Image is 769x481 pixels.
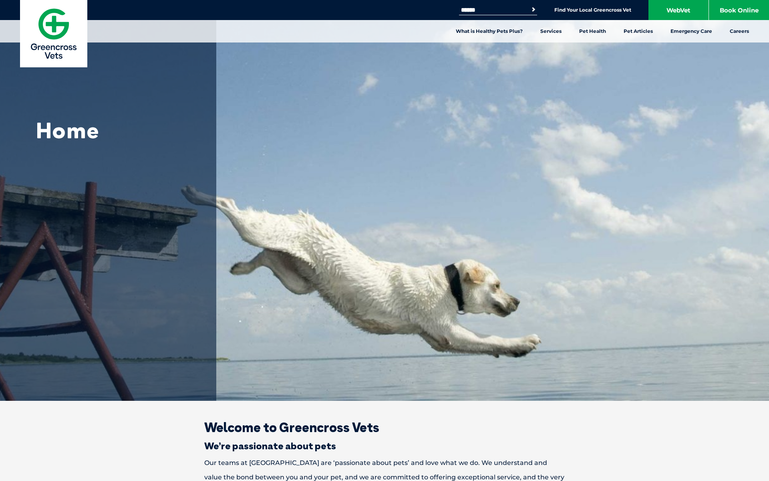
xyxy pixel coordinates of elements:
[721,20,758,42] a: Careers
[529,6,537,14] button: Search
[204,440,336,452] em: We’re passionate about pets
[36,118,196,142] h1: Home
[570,20,615,42] a: Pet Health
[554,7,631,13] a: Find Your Local Greencross Vet
[176,421,593,434] h2: Welcome to Greencross Vets
[447,20,531,42] a: What is Healthy Pets Plus?
[662,20,721,42] a: Emergency Care
[531,20,570,42] a: Services
[615,20,662,42] a: Pet Articles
